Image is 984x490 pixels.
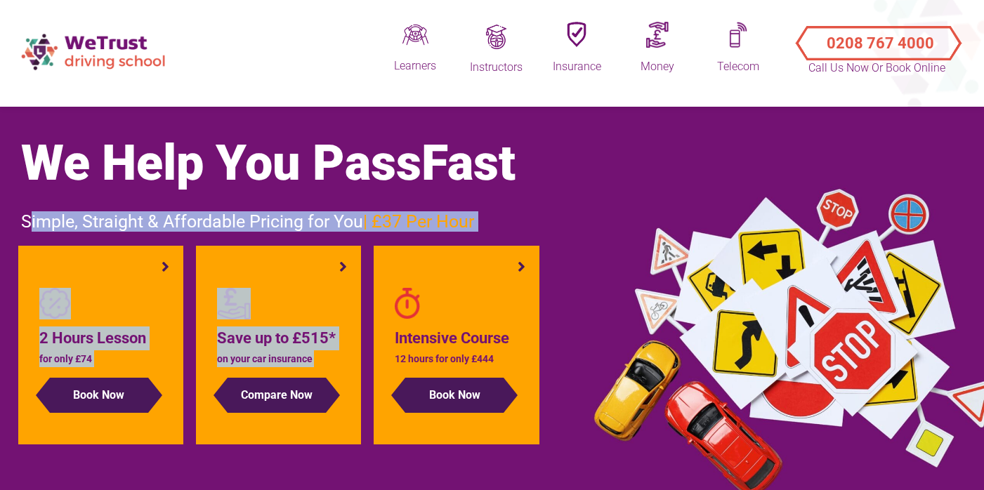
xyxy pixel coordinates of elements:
[395,288,420,319] img: stopwatch-regular.png
[542,59,612,75] div: Insurance
[405,378,504,413] button: Book Now
[646,22,669,48] img: Moneyq.png
[217,288,341,413] a: Save up to £515* on your car insurance Compare Now
[21,211,474,232] span: Simple, Straight & Affordable Pricing for You
[807,60,947,77] p: Call Us Now or Book Online
[784,14,970,63] a: Call Us Now or Book Online 0208 767 4000
[729,22,748,48] img: Mobileq.png
[421,134,516,192] span: Fast
[703,59,773,75] div: Telecom
[217,326,341,350] h4: Save up to £515*
[363,211,474,232] span: | £37 Per Hour
[39,288,163,413] a: 2 Hours Lesson for only £74 Book Now
[801,22,952,51] button: Call Us Now or Book Online
[402,22,428,48] img: Driveq.png
[395,353,494,364] span: 12 hours for only £444
[622,59,693,75] div: Money
[39,326,163,350] h4: 2 Hours Lesson
[228,378,326,413] button: Compare Now
[461,60,531,75] div: Instructors
[217,353,313,364] span: on your car insurance
[14,27,176,77] img: wetrust-ds-logo.png
[39,288,71,319] img: badge-percent-light.png
[567,22,586,48] img: Insuranceq.png
[484,25,509,49] img: Trainingq.png
[50,378,148,413] button: Book Now
[39,353,92,364] span: for only £74
[21,134,516,192] span: We Help You Pass
[395,326,518,350] h4: Intensive Course
[217,288,251,319] img: red-personal-loans2.png
[395,288,518,413] a: Intensive Course 12 hours for only £444 Book Now
[380,58,450,74] div: Learners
